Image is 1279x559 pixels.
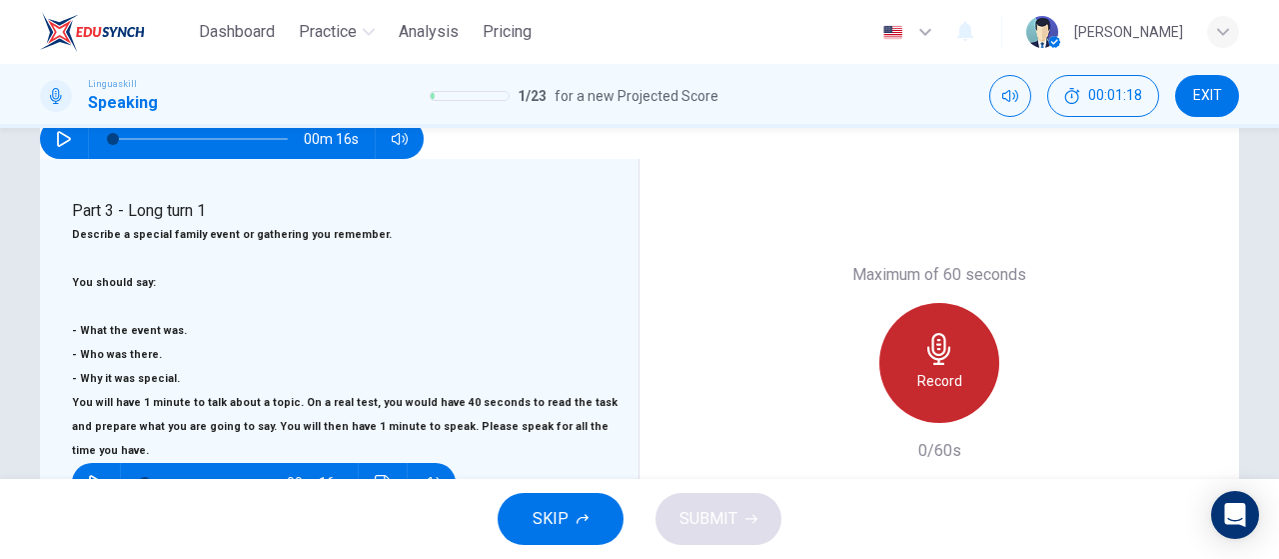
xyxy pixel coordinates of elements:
[879,303,999,423] button: Record
[918,439,961,463] h6: 0/60s
[88,91,158,115] h1: Speaking
[533,505,569,533] span: SKIP
[1047,75,1159,117] button: 00:01:18
[304,119,375,159] span: 00m 16s
[852,263,1026,287] h6: Maximum of 60 seconds
[555,84,718,108] span: for a new Projected Score
[88,77,137,91] span: Linguaskill
[72,319,623,343] h6: - What the event was.
[917,369,962,393] h6: Record
[367,463,399,503] button: Click to see the audio transcription
[989,75,1031,117] div: Mute
[475,14,540,50] button: Pricing
[1074,20,1183,44] div: [PERSON_NAME]
[72,367,623,391] h6: - Why it was special.
[199,20,275,44] span: Dashboard
[72,271,623,295] h6: You should say:
[483,20,532,44] span: Pricing
[72,201,206,220] span: Part 3 - Long turn 1
[72,396,618,457] span: You will have 1 minute to talk about a topic. On a real test, you would have 40 seconds to read t...
[1211,491,1259,539] div: Open Intercom Messenger
[1088,88,1142,104] span: 00:01:18
[1026,16,1058,48] img: Profile picture
[191,14,283,50] button: Dashboard
[299,20,357,44] span: Practice
[40,12,191,52] a: EduSynch logo
[498,493,624,545] button: SKIP
[399,20,459,44] span: Analysis
[40,12,145,52] img: EduSynch logo
[1047,75,1159,117] div: Hide
[1193,88,1222,104] span: EXIT
[518,84,547,108] span: 1 / 23
[291,14,383,50] button: Practice
[1175,75,1239,117] button: EXIT
[72,343,623,367] h6: - Who was there.
[391,14,467,50] button: Analysis
[72,223,623,247] h6: Describe a special family event or gathering you remember.
[880,25,905,40] img: en
[287,463,358,503] span: 00m 16s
